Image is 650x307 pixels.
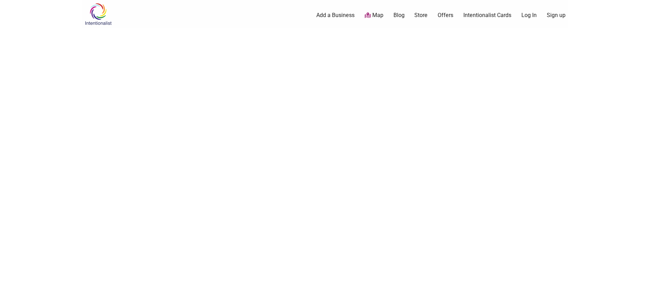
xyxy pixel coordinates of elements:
a: Store [414,11,428,19]
a: Add a Business [316,11,355,19]
img: Intentionalist [82,3,115,25]
a: Blog [393,11,405,19]
a: Map [365,11,383,19]
a: Sign up [547,11,566,19]
a: Intentionalist Cards [463,11,511,19]
a: Offers [438,11,453,19]
a: Log In [521,11,537,19]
